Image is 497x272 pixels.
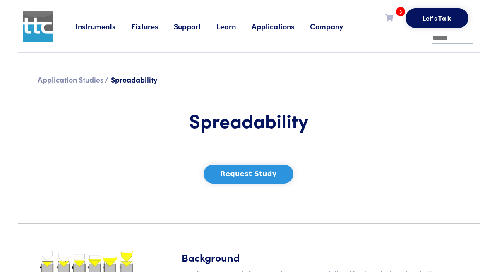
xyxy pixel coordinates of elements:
[406,8,468,28] button: Let's Talk
[204,165,294,184] button: Request Study
[252,21,310,31] a: Applications
[396,7,405,16] span: 3
[75,21,131,31] a: Instruments
[174,21,216,31] a: Support
[38,74,108,85] a: Application Studies /
[216,21,252,31] a: Learn
[131,21,174,31] a: Fixtures
[385,12,393,23] a: 3
[111,74,157,85] span: Spreadability
[146,108,352,132] h1: Spreadability
[23,11,53,42] img: ttc_logo_1x1_v1.0.png
[310,21,359,31] a: Company
[182,250,460,265] h5: Background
